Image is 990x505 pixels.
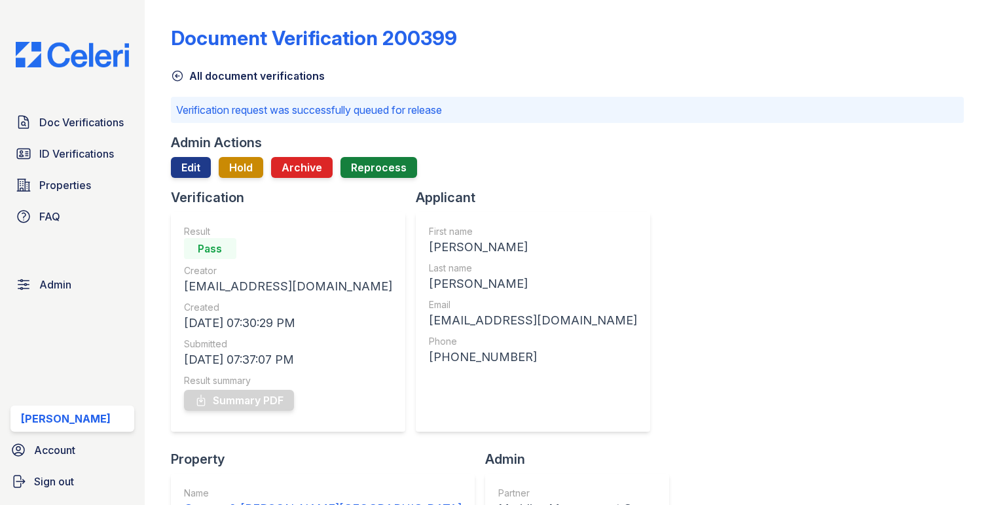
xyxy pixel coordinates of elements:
div: Created [184,301,392,314]
p: Verification request was successfully queued for release [176,102,959,118]
a: Doc Verifications [10,109,134,135]
div: Phone [429,335,637,348]
span: Admin [39,277,71,292]
div: [PERSON_NAME] [429,275,637,293]
div: Email [429,298,637,311]
div: Submitted [184,338,392,351]
div: Property [171,450,485,468]
div: First name [429,225,637,238]
div: Document Verification 200399 [171,26,457,50]
span: Properties [39,177,91,193]
div: Creator [184,264,392,277]
div: [DATE] 07:30:29 PM [184,314,392,332]
a: Properties [10,172,134,198]
a: FAQ [10,203,134,230]
span: FAQ [39,209,60,224]
button: Hold [219,157,263,178]
div: Name [184,487,462,500]
div: [DATE] 07:37:07 PM [184,351,392,369]
div: Partner [498,487,656,500]
div: Last name [429,262,637,275]
div: Result summary [184,374,392,387]
div: Pass [184,238,236,259]
span: Account [34,442,75,458]
div: Result [184,225,392,238]
div: Admin [485,450,680,468]
div: [EMAIL_ADDRESS][DOMAIN_NAME] [184,277,392,296]
div: Verification [171,188,416,207]
div: Applicant [416,188,661,207]
div: [EMAIL_ADDRESS][DOMAIN_NAME] [429,311,637,330]
span: Doc Verifications [39,114,124,130]
div: [PERSON_NAME] [429,238,637,256]
div: Admin Actions [171,133,262,152]
span: Sign out [34,474,74,489]
a: ID Verifications [10,141,134,167]
a: All document verifications [171,68,325,84]
span: ID Verifications [39,146,114,162]
a: Sign out [5,468,139,495]
button: Archive [271,157,333,178]
a: Edit [171,157,211,178]
button: Reprocess [340,157,417,178]
a: Admin [10,271,134,298]
img: CE_Logo_Blue-a8612792a0a2168367f1c8372b55b34899dd931a85d93a1a3d3e32e68fde9ad4.png [5,42,139,67]
div: [PERSON_NAME] [21,411,111,427]
a: Account [5,437,139,463]
div: [PHONE_NUMBER] [429,348,637,366]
